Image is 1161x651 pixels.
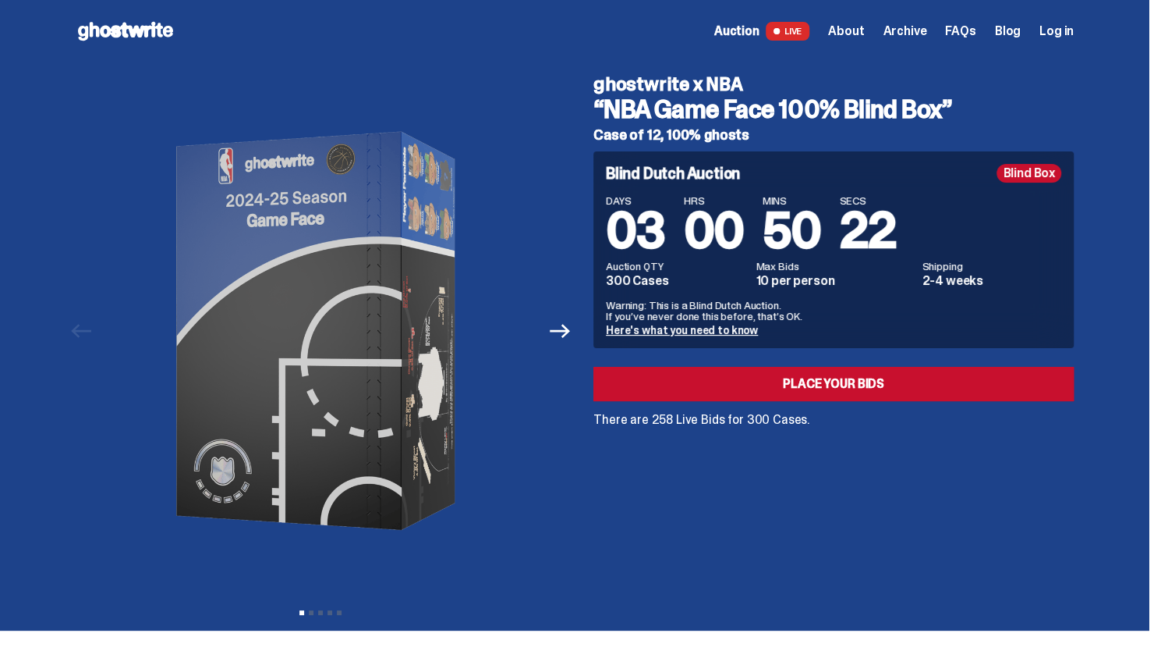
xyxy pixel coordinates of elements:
[337,610,342,615] button: View slide 5
[995,25,1021,37] a: Blog
[763,198,821,263] span: 50
[309,610,313,615] button: View slide 2
[922,261,1061,272] dt: Shipping
[883,25,926,37] a: Archive
[606,198,665,263] span: 03
[106,62,535,599] img: NBA-Hero-1.png
[828,25,864,37] a: About
[684,195,744,206] span: HRS
[606,323,758,337] a: Here's what you need to know
[606,165,740,181] h4: Blind Dutch Auction
[593,128,1074,142] h5: Case of 12, 100% ghosts
[714,22,809,41] a: Auction LIVE
[763,195,821,206] span: MINS
[606,300,1061,322] p: Warning: This is a Blind Dutch Auction. If you’ve never done this before, that’s OK.
[839,195,896,206] span: SECS
[1039,25,1074,37] a: Log in
[756,261,913,272] dt: Max Bids
[318,610,323,615] button: View slide 3
[543,314,577,348] button: Next
[593,97,1074,122] h3: “NBA Game Face 100% Blind Box”
[606,275,747,287] dd: 300 Cases
[327,610,332,615] button: View slide 4
[299,610,304,615] button: View slide 1
[684,198,744,263] span: 00
[766,22,810,41] span: LIVE
[593,367,1074,401] a: Place your Bids
[593,414,1074,426] p: There are 258 Live Bids for 300 Cases.
[606,261,747,272] dt: Auction QTY
[593,75,1074,94] h4: ghostwrite x NBA
[945,25,975,37] a: FAQs
[756,275,913,287] dd: 10 per person
[996,164,1061,183] div: Blind Box
[839,198,896,263] span: 22
[606,195,665,206] span: DAYS
[714,25,759,37] span: Auction
[922,275,1061,287] dd: 2-4 weeks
